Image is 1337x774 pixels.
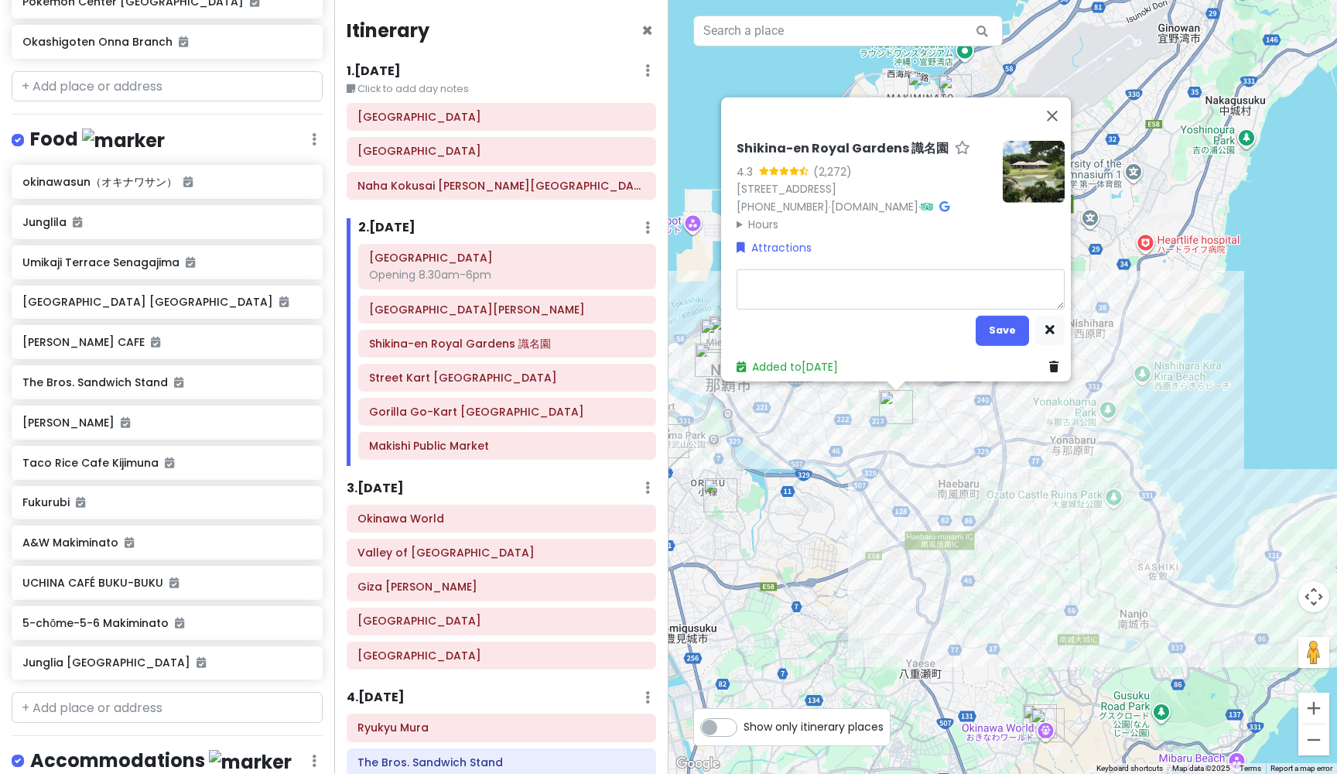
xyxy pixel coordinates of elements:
[1096,763,1163,774] button: Keyboard shortcuts
[1049,358,1065,375] a: Delete place
[175,618,184,628] i: Added to itinerary
[369,439,645,453] h6: Makishi Public Market
[22,215,311,229] h6: Junglila
[737,359,838,375] a: Added to[DATE]
[357,580,645,594] h6: Giza Banta Cliff
[179,36,188,47] i: Added to itinerary
[357,614,645,628] h6: Okinawa Prefectural Peace Memorial Museum
[1034,98,1071,135] button: Close
[22,495,311,509] h6: Fukurubi
[831,199,918,214] a: [DOMAIN_NAME]
[641,22,653,40] button: Close
[369,268,645,282] div: Opening 8.30am-6pm
[358,220,415,236] h6: 2 . [DATE]
[22,656,311,670] h6: Junglia [GEOGRAPHIC_DATA]
[369,337,645,351] h6: Shikina-en Royal Gardens 識名園
[369,251,645,265] h6: Shuri Castle
[369,303,645,317] h6: Cape Chinen Park
[908,71,942,105] div: 5-chōme-5-6 Makiminato
[744,718,884,735] span: Show only itinerary places
[357,512,645,526] h6: Okinawa World
[30,127,165,152] h4: Food
[1023,704,1057,738] div: Valley of Gangala
[695,343,729,377] div: Street Kart Okinawa
[672,754,723,774] a: Open this area in Google Maps (opens a new window)
[976,315,1029,345] button: Save
[22,35,311,49] h6: Okashigoten Onna Branch
[737,141,949,157] h6: Shikina-en Royal Gardens 識名園
[22,295,311,309] h6: [GEOGRAPHIC_DATA] [GEOGRAPHIC_DATA]
[369,371,645,385] h6: Street Kart Okinawa
[347,481,404,497] h6: 3 . [DATE]
[169,577,179,588] i: Added to itinerary
[357,546,645,560] h6: Valley of Gangala
[347,63,401,80] h6: 1 . [DATE]
[357,721,645,735] h6: Ryukyu Mura
[151,337,160,348] i: Added to itinerary
[22,175,311,189] h6: okinawasun（オキナワサン）
[700,319,734,353] div: Fukushūen Garden
[347,81,656,97] small: Click to add day notes
[1240,764,1261,772] a: Terms
[1298,724,1329,755] button: Zoom out
[693,15,1003,46] input: Search a place
[347,690,405,706] h6: 4 . [DATE]
[12,692,323,723] input: + Add place or address
[955,141,970,157] a: Star place
[357,755,645,769] h6: The Bros. Sandwich Stand
[22,456,311,470] h6: Taco Rice Cafe Kijimuna
[1298,693,1329,724] button: Zoom in
[357,144,645,158] h6: Matsuyama Park
[1270,764,1332,772] a: Report a map error
[672,754,723,774] img: Google
[174,377,183,388] i: Added to itinerary
[209,750,292,774] img: marker
[737,216,990,233] summary: Hours
[369,405,645,419] h6: Gorilla Go-Kart Okinawa
[737,239,812,256] a: Attractions
[30,748,292,774] h4: Accommodations
[357,179,645,193] h6: Naha Kokusai Dori Shopping Street
[22,255,311,269] h6: Umikaji Terrace Senagajima
[655,424,689,458] div: AEON Naha
[1172,764,1230,772] span: Map data ©2025
[357,649,645,663] h6: Peace Memorial Park
[879,390,913,424] div: Shikina-en Royal Gardens 識名園
[939,201,949,212] i: Google Maps
[82,128,165,152] img: marker
[357,110,645,124] h6: Fukushūen Garden
[22,375,311,389] h6: The Bros. Sandwich Stand
[73,217,82,228] i: Added to itinerary
[813,163,852,180] div: (2,272)
[641,18,653,43] span: Close itinerary
[737,199,829,214] a: [PHONE_NUMBER]
[347,19,429,43] h4: Itinerary
[737,163,759,180] div: 4.3
[737,181,836,197] a: [STREET_ADDRESS]
[1298,581,1329,612] button: Map camera controls
[22,576,311,590] h6: UCHINA CAFÉ BUKU-BUKU
[1298,637,1329,668] button: Drag Pegman onto the map to open Street View
[12,71,323,102] input: + Add place or address
[22,616,311,630] h6: 5-chōme-5-6 Makiminato
[938,74,972,108] div: A&W Makiminato
[76,497,85,508] i: Added to itinerary
[709,316,743,350] div: Matsuyama Park
[921,201,933,212] i: Tripadvisor
[703,478,737,512] div: Former Japanese Navy Underground Headquarters
[1031,708,1065,742] div: Okinawa World
[121,417,130,428] i: Added to itinerary
[197,657,206,668] i: Added to itinerary
[186,257,195,268] i: Added to itinerary
[22,335,311,349] h6: [PERSON_NAME] CAFE
[125,537,134,548] i: Added to itinerary
[1003,141,1065,203] img: Picture of the place
[279,296,289,307] i: Added to itinerary
[22,416,311,430] h6: [PERSON_NAME]
[22,536,311,550] h6: A&W Makiminato
[737,141,990,233] div: · ·
[183,176,193,187] i: Added to itinerary
[165,457,174,468] i: Added to itinerary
